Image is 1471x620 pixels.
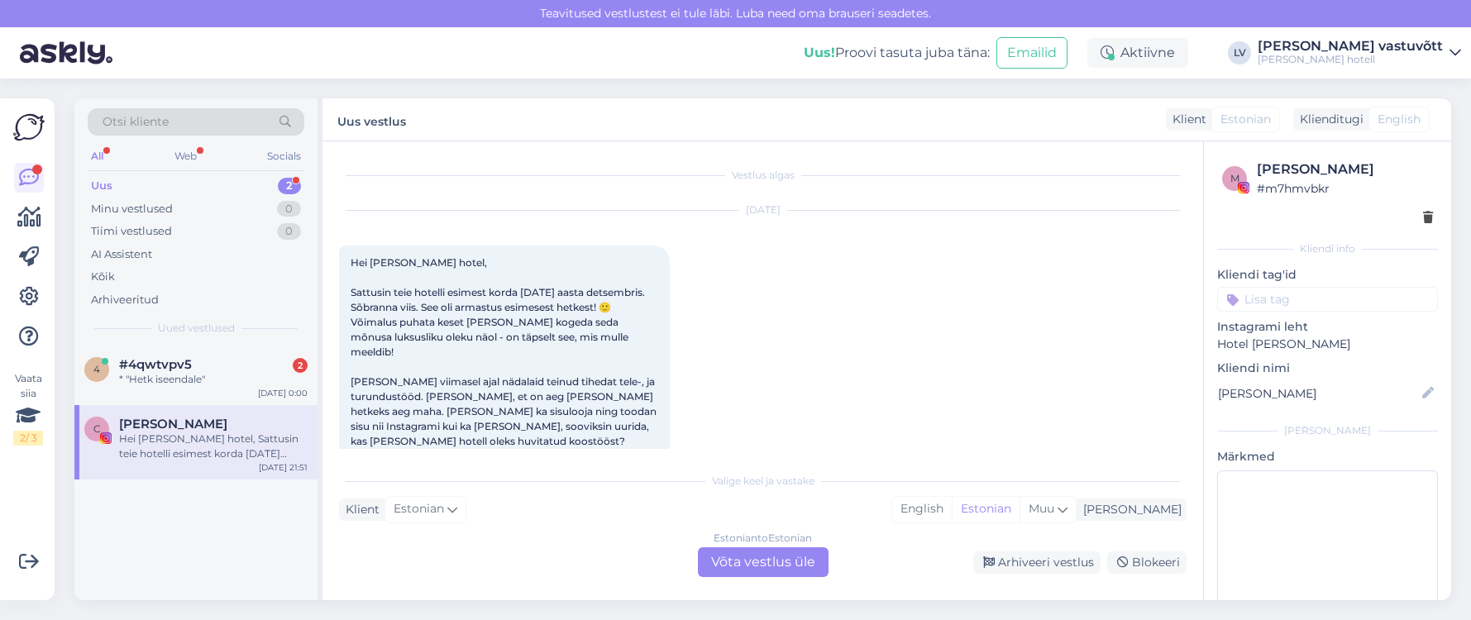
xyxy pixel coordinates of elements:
div: Arhiveeritud [91,292,159,308]
div: LV [1228,41,1251,64]
div: Kõik [91,269,115,285]
p: Instagrami leht [1217,318,1438,336]
a: [PERSON_NAME] vastuvõtt[PERSON_NAME] hotell [1258,40,1461,66]
div: Võta vestlus üle [698,547,829,577]
label: Uus vestlus [337,108,406,131]
div: Tiimi vestlused [91,223,172,240]
b: Uus! [804,45,835,60]
div: Klienditugi [1293,111,1364,128]
div: # m7hmvbkr [1257,179,1433,198]
div: [DATE] 21:51 [259,461,308,474]
div: Blokeeri [1107,551,1187,574]
div: Web [171,145,200,167]
img: Askly Logo [13,112,45,143]
div: * "Hetk iseendale" [119,372,308,387]
span: 4 [93,363,100,375]
div: Aktiivne [1087,38,1188,68]
span: Otsi kliente [103,113,169,131]
span: English [1378,111,1421,128]
div: 2 / 3 [13,431,43,446]
p: Märkmed [1217,448,1438,465]
p: Kliendi nimi [1217,360,1438,377]
div: Socials [264,145,304,167]
div: Valige keel ja vastake [339,474,1187,489]
div: All [88,145,107,167]
span: m [1230,172,1239,184]
span: Estonian [1220,111,1271,128]
div: Kliendi info [1217,241,1438,256]
input: Lisa tag [1217,287,1438,312]
div: Minu vestlused [91,201,173,217]
div: Hei [PERSON_NAME] hotel, Sattusin teie hotelli esimest korda [DATE] aasta detsembris. Sõbranna vi... [119,432,308,461]
div: Proovi tasuta juba täna: [804,43,990,63]
div: Estonian [952,497,1020,522]
span: Estonian [394,500,444,518]
p: Hotel [PERSON_NAME] [1217,336,1438,353]
div: AI Assistent [91,246,152,263]
div: Klient [1166,111,1206,128]
div: 2 [278,178,301,194]
div: [DATE] [339,203,1187,217]
div: Arhiveeri vestlus [973,551,1101,574]
div: Vestlus algas [339,168,1187,183]
div: 2 [293,358,308,373]
div: [PERSON_NAME] [1257,160,1433,179]
div: Vaata siia [13,371,43,446]
div: [PERSON_NAME] [1217,423,1438,438]
span: Uued vestlused [158,321,235,336]
div: English [892,497,952,522]
div: [PERSON_NAME] [1077,501,1182,518]
div: Estonian to Estonian [714,531,812,546]
span: C [93,422,101,435]
span: #4qwtvpv5 [119,357,192,372]
div: [DATE] 0:00 [258,387,308,399]
input: Lisa nimi [1218,384,1419,403]
div: Klient [339,501,380,518]
span: Muu [1029,501,1054,516]
span: Carol Leiste [119,417,227,432]
div: [PERSON_NAME] vastuvõtt [1258,40,1443,53]
p: Kliendi tag'id [1217,266,1438,284]
div: 0 [277,223,301,240]
div: 0 [277,201,301,217]
div: Uus [91,178,112,194]
div: [PERSON_NAME] hotell [1258,53,1443,66]
button: Emailid [996,37,1067,69]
